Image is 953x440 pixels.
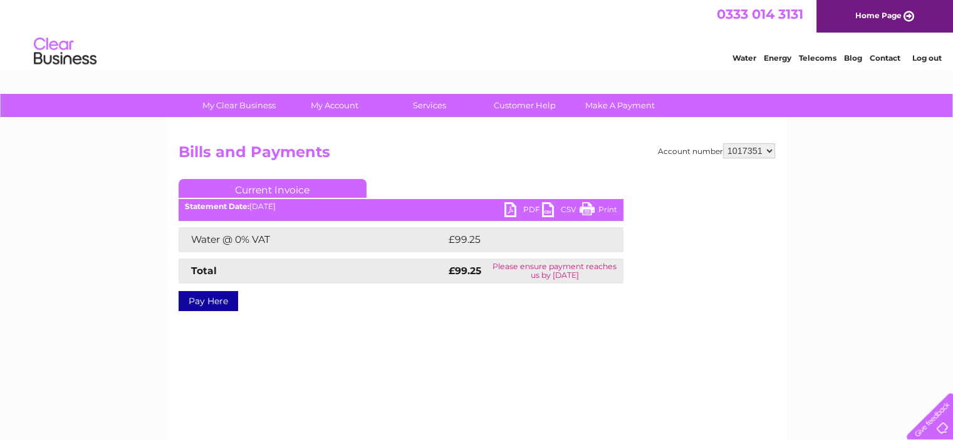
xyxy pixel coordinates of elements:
[179,202,623,211] div: [DATE]
[179,227,445,252] td: Water @ 0% VAT
[844,53,862,63] a: Blog
[191,265,217,277] strong: Total
[568,94,672,117] a: Make A Payment
[870,53,900,63] a: Contact
[181,7,773,61] div: Clear Business is a trading name of Verastar Limited (registered in [GEOGRAPHIC_DATA] No. 3667643...
[445,227,598,252] td: £99.25
[187,94,291,117] a: My Clear Business
[658,143,775,158] div: Account number
[473,94,576,117] a: Customer Help
[449,265,481,277] strong: £99.25
[185,202,249,211] b: Statement Date:
[179,179,367,198] a: Current Invoice
[504,202,542,220] a: PDF
[283,94,386,117] a: My Account
[732,53,756,63] a: Water
[580,202,617,220] a: Print
[179,143,775,167] h2: Bills and Payments
[912,53,941,63] a: Log out
[179,291,238,311] a: Pay Here
[717,6,803,22] a: 0333 014 3131
[33,33,97,71] img: logo.png
[378,94,481,117] a: Services
[542,202,580,220] a: CSV
[799,53,836,63] a: Telecoms
[486,258,623,284] td: Please ensure payment reaches us by [DATE]
[764,53,791,63] a: Energy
